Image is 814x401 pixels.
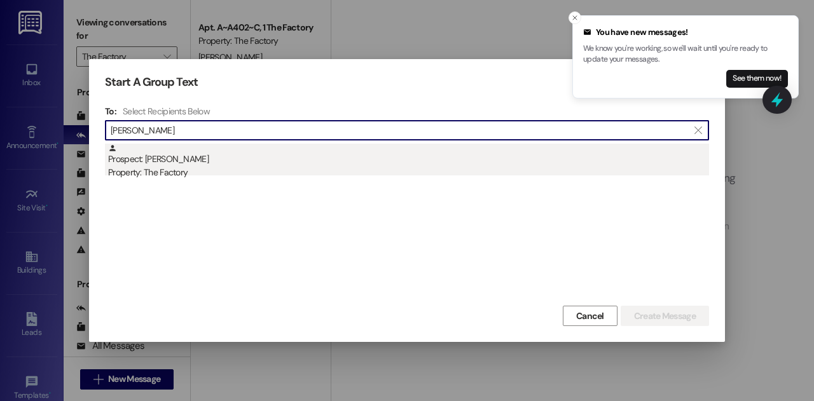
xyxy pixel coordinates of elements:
[694,125,701,135] i: 
[105,75,198,90] h3: Start A Group Text
[583,43,788,65] p: We know you're working, so we'll wait until you're ready to update your messages.
[569,11,581,24] button: Close toast
[105,144,709,175] div: Prospect: [PERSON_NAME]Property: The Factory
[634,309,696,323] span: Create Message
[108,166,709,179] div: Property: The Factory
[688,121,708,140] button: Clear text
[123,105,210,117] h4: Select Recipients Below
[108,144,709,180] div: Prospect: [PERSON_NAME]
[726,70,788,88] button: See them now!
[111,121,688,139] input: Search for any contact or apartment
[563,306,617,326] button: Cancel
[576,309,604,323] span: Cancel
[583,26,788,39] div: You have new messages!
[105,105,116,117] h3: To:
[621,306,709,326] button: Create Message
